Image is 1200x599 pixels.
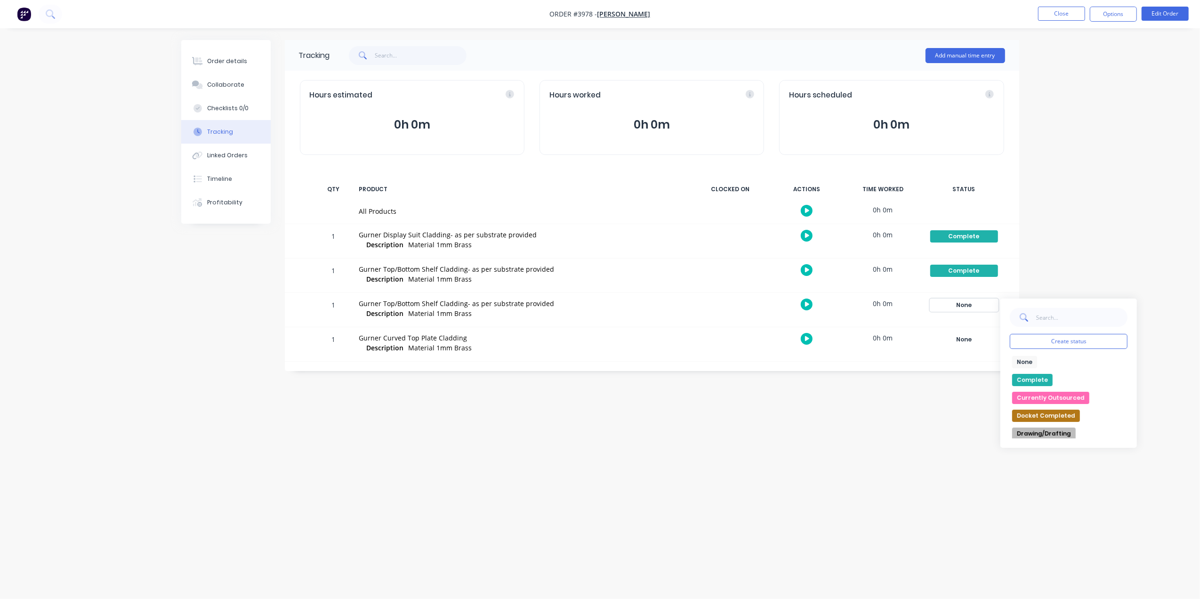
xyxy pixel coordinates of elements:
button: 0h 0m [789,116,994,134]
div: PRODUCT [354,179,690,199]
div: TIME WORKED [848,179,918,199]
div: Timeline [207,175,232,183]
button: Options [1090,7,1137,22]
div: Gurner Top/Bottom Shelf Cladding- as per substrate provided [359,264,684,274]
div: Linked Orders [207,151,248,160]
span: Description [367,240,404,250]
span: Description [367,308,404,318]
button: Complete [1012,374,1053,386]
div: Gurner Top/Bottom Shelf Cladding- as per substrate provided [359,299,684,308]
span: Hours scheduled [789,90,852,101]
button: Drawing/Drafting [1012,428,1076,440]
span: Hours worked [549,90,601,101]
div: 0h 0m [848,327,918,348]
span: Material 1mm Brass [409,240,472,249]
div: QTY [320,179,348,199]
div: ACTIONS [772,179,842,199]
div: 1 [320,226,348,258]
button: Complete [930,230,999,243]
input: Search... [375,46,467,65]
div: 0h 0m [848,259,918,280]
div: CLOCKED ON [695,179,766,199]
div: Tracking [299,50,330,61]
button: Order details [181,49,271,73]
button: Tracking [181,120,271,144]
div: Tracking [207,128,233,136]
div: Complete [930,230,998,243]
div: Gurner Display Suit Cladding- as per substrate provided [359,230,684,240]
div: 0h 0m [848,199,918,220]
div: None [930,333,998,346]
div: Checklists 0/0 [207,104,249,113]
div: All Products [359,206,684,216]
span: Hours estimated [310,90,373,101]
button: Currently Outsourced [1012,392,1089,404]
span: Material 1mm Brass [409,343,472,352]
div: Gurner Curved Top Plate Cladding [359,333,684,343]
div: Order details [207,57,247,65]
button: Timeline [181,167,271,191]
div: 1 [320,329,348,361]
button: None [930,333,999,346]
div: None [930,299,998,311]
button: Docket Completed [1012,410,1080,422]
button: Linked Orders [181,144,271,167]
button: Close [1038,7,1085,21]
a: [PERSON_NAME] [597,10,651,19]
div: Complete [930,265,998,277]
span: Material 1mm Brass [409,275,472,283]
div: Collaborate [207,81,244,89]
span: Order #3978 - [550,10,597,19]
div: 1 [320,260,348,292]
div: 0h 0m [848,224,918,245]
span: Material 1mm Brass [409,309,472,318]
button: None [1012,356,1037,368]
div: STATUS [924,179,1004,199]
button: 0h 0m [549,116,754,134]
button: 0h 0m [310,116,515,134]
span: Description [367,343,404,353]
div: 1 [320,294,348,327]
button: Edit Order [1142,7,1189,21]
button: Collaborate [181,73,271,97]
button: Profitability [181,191,271,214]
div: Profitability [207,198,242,207]
button: Checklists 0/0 [181,97,271,120]
div: 0h 0m [848,293,918,314]
button: Create status [1010,334,1128,349]
button: Complete [930,264,999,277]
span: Description [367,274,404,284]
input: Search... [1036,308,1128,327]
button: None [930,299,999,312]
button: Add manual time entry [926,48,1005,63]
img: Factory [17,7,31,21]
